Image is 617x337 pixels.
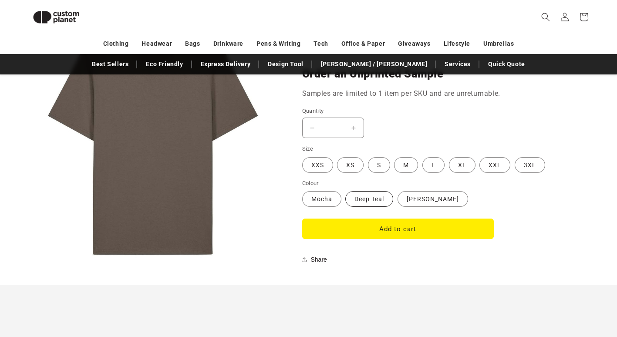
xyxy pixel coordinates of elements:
[103,36,129,51] a: Clothing
[345,191,393,207] label: Deep Teal
[440,57,475,72] a: Services
[484,57,529,72] a: Quick Quote
[479,157,510,173] label: XXL
[302,88,563,100] p: Samples are limited to 1 item per SKU and are unreturnable.
[196,57,255,72] a: Express Delivery
[398,36,430,51] a: Giveaways
[483,36,514,51] a: Umbrellas
[26,3,87,31] img: Custom Planet
[444,36,470,51] a: Lifestyle
[449,157,475,173] label: XL
[26,13,280,268] media-gallery: Gallery Viewer
[213,36,243,51] a: Drinkware
[302,179,320,188] legend: Colour
[573,295,617,337] iframe: Chat Widget
[263,57,308,72] a: Design Tool
[394,157,418,173] label: M
[302,145,314,153] legend: Size
[398,191,468,207] label: [PERSON_NAME]
[302,191,341,207] label: Mocha
[256,36,300,51] a: Pens & Writing
[337,157,364,173] label: XS
[142,36,172,51] a: Headwear
[302,250,330,269] button: Share
[142,57,187,72] a: Eco Friendly
[368,157,390,173] label: S
[341,36,385,51] a: Office & Paper
[185,36,200,51] a: Bags
[302,107,494,115] label: Quantity
[422,157,445,173] label: L
[536,7,555,27] summary: Search
[515,157,545,173] label: 3XL
[317,57,432,72] a: [PERSON_NAME] / [PERSON_NAME]
[88,57,133,72] a: Best Sellers
[302,219,494,239] button: Add to cart
[314,36,328,51] a: Tech
[302,157,333,173] label: XXS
